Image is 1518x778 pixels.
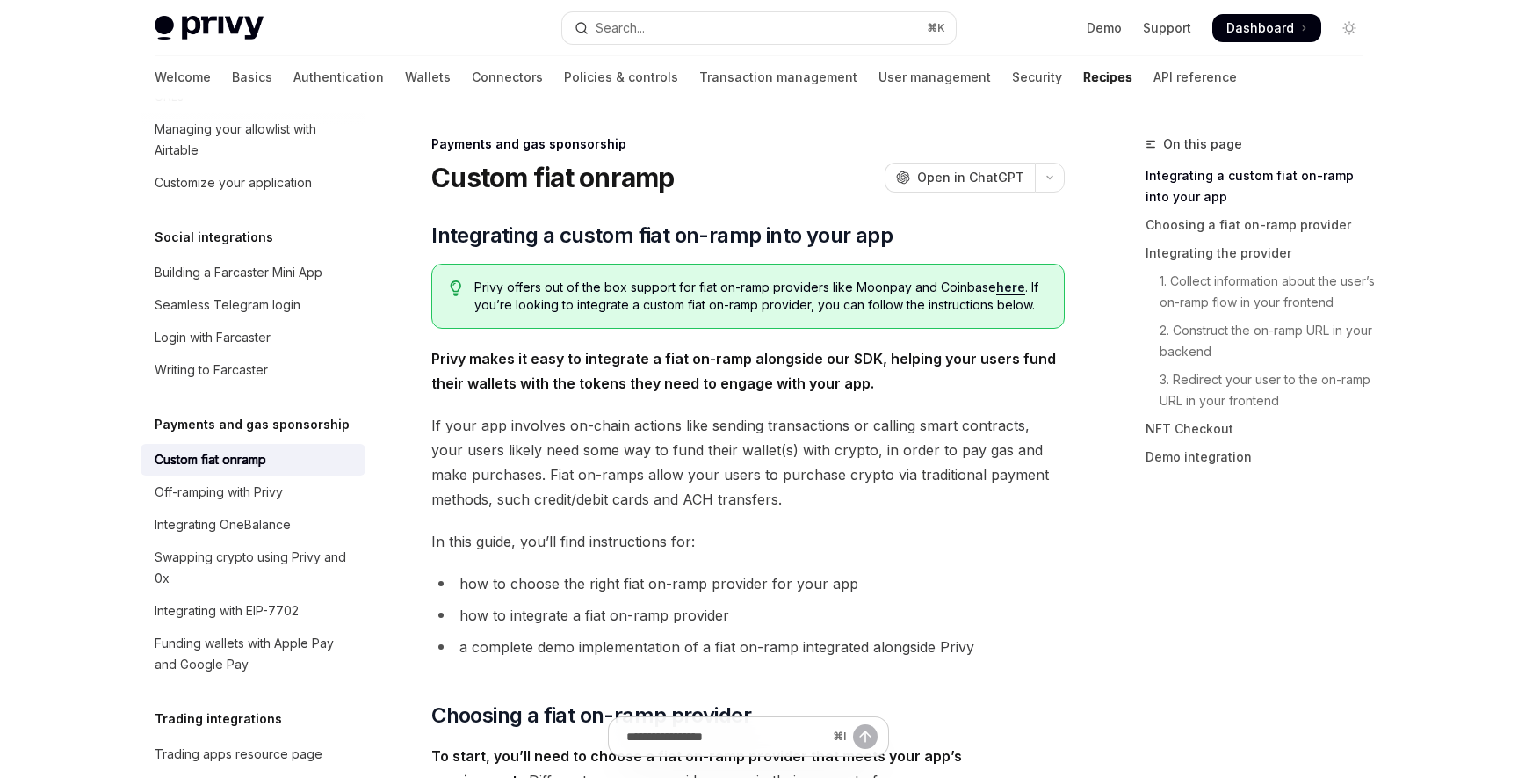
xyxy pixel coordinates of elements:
a: Login with Farcaster [141,322,365,353]
a: Seamless Telegram login [141,289,365,321]
h5: Social integrations [155,227,273,248]
span: Privy offers out of the box support for fiat on-ramp providers like Moonpay and Coinbase . If you... [474,279,1046,314]
img: light logo [155,16,264,40]
a: Customize your application [141,167,365,199]
div: Search... [596,18,645,39]
a: Policies & controls [564,56,678,98]
a: Integrating with EIP-7702 [141,595,365,627]
a: here [996,280,1025,295]
div: Trading apps resource page [155,744,322,765]
a: Wallets [405,56,451,98]
a: Custom fiat onramp [141,444,365,476]
li: how to choose the right fiat on-ramp provider for your app [431,571,1065,596]
span: On this page [1163,134,1242,155]
a: Trading apps resource page [141,738,365,770]
div: Funding wallets with Apple Pay and Google Pay [155,633,355,675]
button: Send message [853,724,878,749]
div: Payments and gas sponsorship [431,135,1065,153]
a: Integrating the provider [1146,239,1377,267]
div: Custom fiat onramp [155,449,266,470]
a: Demo [1087,19,1122,37]
svg: Tip [450,280,462,296]
a: Swapping crypto using Privy and 0x [141,542,365,594]
span: In this guide, you’ll find instructions for: [431,529,1065,554]
a: Integrating a custom fiat on-ramp into your app [1146,162,1377,211]
button: Toggle dark mode [1335,14,1363,42]
div: Seamless Telegram login [155,294,300,316]
a: NFT Checkout [1146,415,1377,443]
div: Writing to Farcaster [155,360,268,381]
a: Building a Farcaster Mini App [141,257,365,288]
button: Open search [562,12,956,44]
div: Swapping crypto using Privy and 0x [155,547,355,589]
div: Integrating with EIP-7702 [155,600,299,622]
div: Managing your allowlist with Airtable [155,119,355,161]
a: 1. Collect information about the user’s on-ramp flow in your frontend [1146,267,1377,316]
h5: Payments and gas sponsorship [155,414,350,435]
a: Funding wallets with Apple Pay and Google Pay [141,628,365,680]
span: Open in ChatGPT [917,169,1024,186]
input: Ask a question... [626,717,826,756]
a: Demo integration [1146,443,1377,471]
div: Customize your application [155,172,312,193]
span: Integrating a custom fiat on-ramp into your app [431,222,893,250]
a: Connectors [472,56,543,98]
span: Dashboard [1226,19,1294,37]
h1: Custom fiat onramp [431,162,675,193]
div: Login with Farcaster [155,327,271,348]
div: Off-ramping with Privy [155,482,283,503]
a: Support [1143,19,1191,37]
a: Recipes [1083,56,1132,98]
div: Integrating OneBalance [155,514,291,535]
a: Managing your allowlist with Airtable [141,113,365,166]
div: Building a Farcaster Mini App [155,262,322,283]
strong: Privy makes it easy to integrate a fiat on-ramp alongside our SDK, helping your users fund their ... [431,350,1056,392]
a: Basics [232,56,272,98]
a: Off-ramping with Privy [141,476,365,508]
a: 2. Construct the on-ramp URL in your backend [1146,316,1377,366]
a: Welcome [155,56,211,98]
a: Dashboard [1212,14,1321,42]
a: Choosing a fiat on-ramp provider [1146,211,1377,239]
span: ⌘ K [927,21,945,35]
a: Security [1012,56,1062,98]
a: Transaction management [699,56,857,98]
a: Integrating OneBalance [141,509,365,541]
a: Writing to Farcaster [141,354,365,386]
li: how to integrate a fiat on-ramp provider [431,603,1065,628]
a: User management [878,56,991,98]
a: Authentication [293,56,384,98]
span: Choosing a fiat on-ramp provider [431,702,751,730]
li: a complete demo implementation of a fiat on-ramp integrated alongside Privy [431,635,1065,659]
button: Open in ChatGPT [885,163,1035,193]
a: 3. Redirect your user to the on-ramp URL in your frontend [1146,366,1377,415]
span: If your app involves on-chain actions like sending transactions or calling smart contracts, your ... [431,413,1065,512]
a: API reference [1153,56,1237,98]
h5: Trading integrations [155,709,282,730]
